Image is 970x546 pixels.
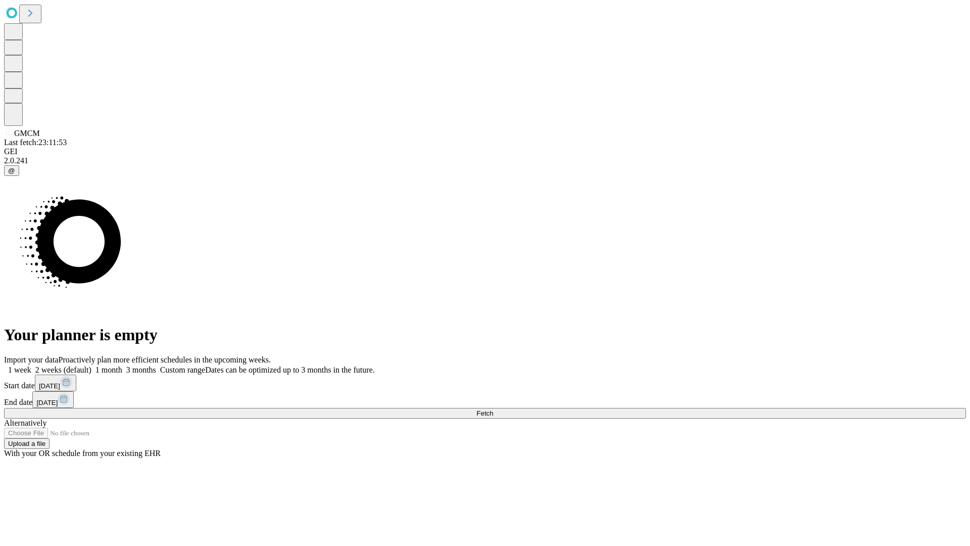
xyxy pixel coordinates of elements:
[8,366,31,374] span: 1 week
[8,167,15,174] span: @
[4,165,19,176] button: @
[36,399,58,406] span: [DATE]
[32,391,74,408] button: [DATE]
[4,138,67,147] span: Last fetch: 23:11:53
[14,129,40,138] span: GMCM
[4,419,46,427] span: Alternatively
[4,408,966,419] button: Fetch
[4,449,161,458] span: With your OR schedule from your existing EHR
[35,366,91,374] span: 2 weeks (default)
[4,355,59,364] span: Import your data
[4,391,966,408] div: End date
[4,326,966,344] h1: Your planner is empty
[4,156,966,165] div: 2.0.241
[35,375,76,391] button: [DATE]
[205,366,374,374] span: Dates can be optimized up to 3 months in the future.
[160,366,205,374] span: Custom range
[4,375,966,391] div: Start date
[39,382,60,390] span: [DATE]
[59,355,271,364] span: Proactively plan more efficient schedules in the upcoming weeks.
[126,366,156,374] span: 3 months
[4,438,50,449] button: Upload a file
[95,366,122,374] span: 1 month
[476,409,493,417] span: Fetch
[4,147,966,156] div: GEI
